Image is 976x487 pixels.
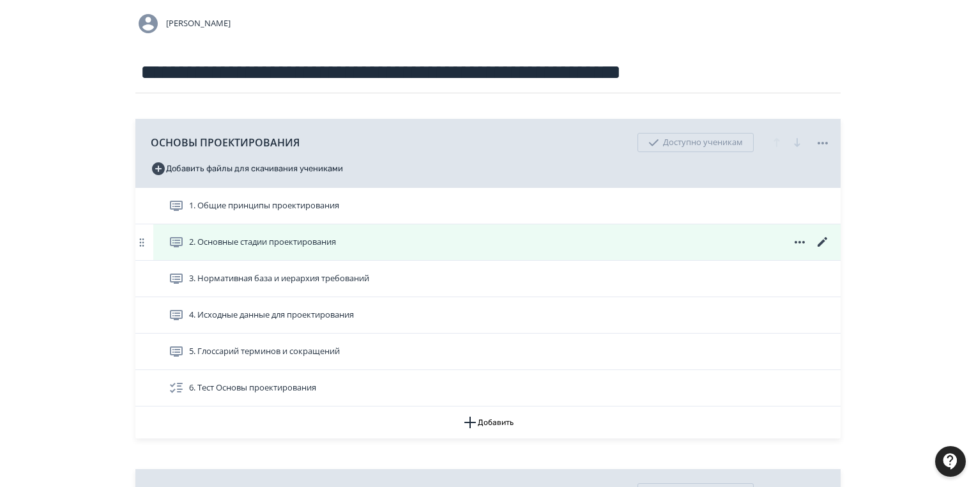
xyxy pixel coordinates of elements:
[135,188,841,224] div: 1. Общие принципы проектирования
[135,406,841,438] button: Добавить
[151,158,343,179] button: Добавить файлы для скачивания учениками
[135,297,841,334] div: 4. Исходные данные для проектирования
[151,135,300,150] span: ОСНОВЫ ПРОЕКТИРОВАНИЯ
[189,382,316,394] span: 6. Тест Основы проектирования
[189,272,369,285] span: 3. Нормативная база и иерархия требований
[135,334,841,370] div: 5. Глоссарий терминов и сокращений
[166,17,231,30] span: [PERSON_NAME]
[135,370,841,406] div: 6. Тест Основы проектирования
[135,224,841,261] div: 2. Основные стадии проектирования
[637,133,754,152] div: Доступно ученикам
[189,345,340,358] span: 5. Глоссарий терминов и сокращений
[135,261,841,297] div: 3. Нормативная база и иерархия требований
[189,309,354,321] span: 4. Исходные данные для проектирования
[189,236,336,249] span: 2. Основные стадии проектирования
[189,199,339,212] span: 1. Общие принципы проектирования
